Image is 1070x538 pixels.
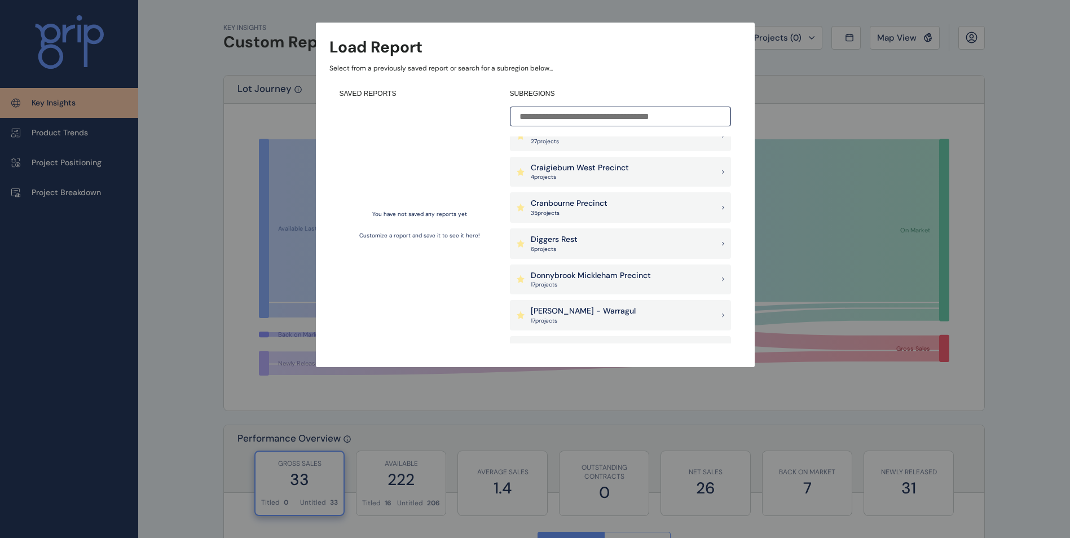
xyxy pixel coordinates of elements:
[510,89,731,99] h4: SUBREGIONS
[531,317,636,325] p: 17 project s
[531,306,636,317] p: [PERSON_NAME] - Warragul
[359,232,480,240] p: Customize a report and save it to see it here!
[531,209,607,217] p: 35 project s
[531,281,651,289] p: 17 project s
[531,245,578,253] p: 6 project s
[531,138,627,145] p: 27 project s
[329,36,422,58] h3: Load Report
[531,342,607,353] p: Epping Thomastown
[372,210,467,218] p: You have not saved any reports yet
[531,198,607,209] p: Cranbourne Precinct
[531,270,651,281] p: Donnybrook Mickleham Precinct
[329,64,741,73] p: Select from a previously saved report or search for a subregion below...
[340,89,500,99] h4: SAVED REPORTS
[531,234,578,245] p: Diggers Rest
[531,173,629,181] p: 4 project s
[531,162,629,174] p: Craigieburn West Precinct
